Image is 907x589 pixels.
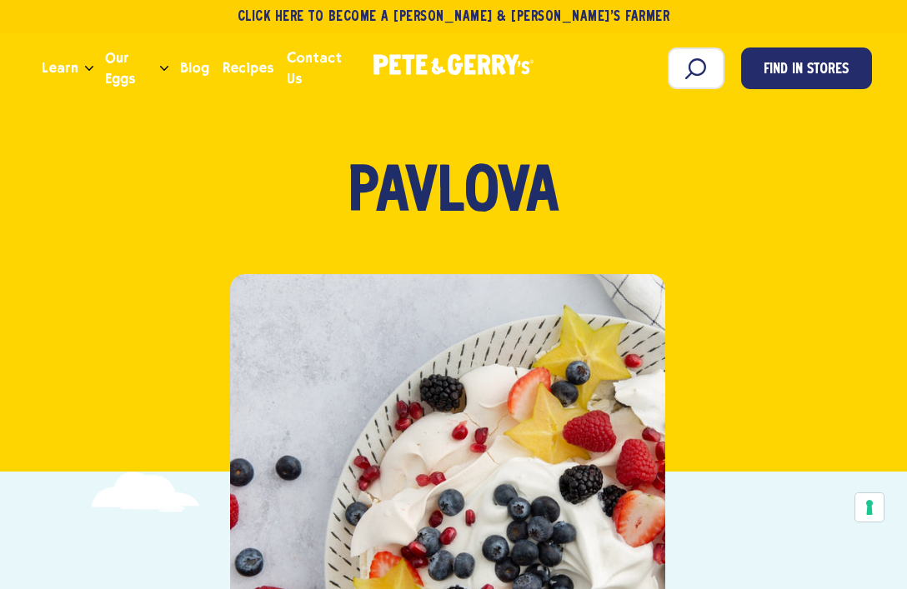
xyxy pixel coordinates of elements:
[280,46,357,91] a: Contact Us
[216,46,280,91] a: Recipes
[741,47,872,89] a: Find in Stores
[35,46,85,91] a: Learn
[98,46,159,91] a: Our Eggs
[855,493,884,522] button: Your consent preferences for tracking technologies
[180,57,209,78] span: Blog
[668,47,724,89] input: Search
[85,66,93,72] button: Open the dropdown menu for Learn
[160,66,168,72] button: Open the dropdown menu for Our Eggs
[105,47,153,89] span: Our Eggs
[223,57,273,78] span: Recipes
[287,47,350,89] span: Contact Us
[173,46,216,91] a: Blog
[348,168,559,220] span: Pavlova
[42,57,78,78] span: Learn
[764,59,849,82] span: Find in Stores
